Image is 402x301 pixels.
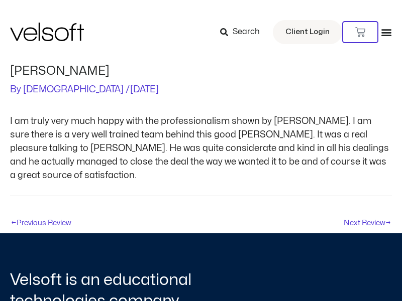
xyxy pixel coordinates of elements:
[220,24,267,41] a: Search
[23,85,126,94] a: [DEMOGRAPHIC_DATA]
[10,114,392,182] p: I am truly very much happy with the professionalism shown by [PERSON_NAME]. I am sure there is a ...
[130,85,159,94] span: [DATE]
[285,26,330,39] span: Client Login
[10,196,392,233] nav: Post navigation
[344,215,391,232] a: Next Review→
[10,83,392,96] div: By /
[233,26,260,39] span: Search
[385,219,391,226] span: →
[10,64,392,78] h1: [PERSON_NAME]
[11,215,71,232] a: ←Previous Review
[23,85,124,94] span: [DEMOGRAPHIC_DATA]
[11,219,17,226] span: ←
[273,20,342,44] a: Client Login
[381,27,392,38] div: Menu Toggle
[10,23,84,41] img: Velsoft Training Materials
